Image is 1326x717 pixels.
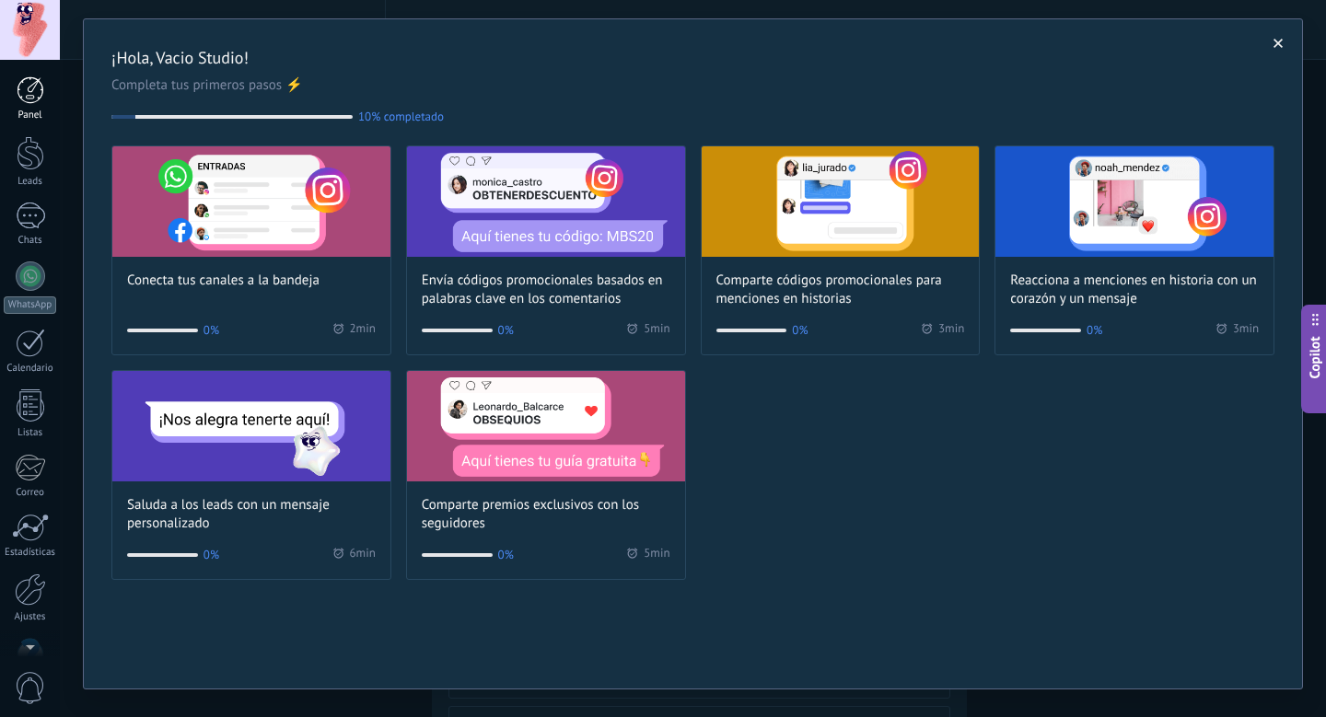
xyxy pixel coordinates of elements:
span: 0% [1087,321,1102,340]
span: Comparte códigos promocionales para menciones en historias [716,272,965,308]
img: Connect your channels to the inbox [112,146,390,257]
div: Estadísticas [4,547,57,559]
div: Correo [4,487,57,499]
span: 10% completado [358,110,444,123]
span: 0% [498,546,514,564]
div: Panel [4,110,57,121]
span: 3 min [938,321,964,340]
span: 0% [204,546,219,564]
span: Envía códigos promocionales basados en palabras clave en los comentarios [422,272,670,308]
div: Calendario [4,363,57,375]
img: Share exclusive rewards with followers [407,371,685,481]
span: ¡Hola, Vacio Studio! [111,47,1274,69]
div: Chats [4,235,57,247]
span: 5 min [644,546,669,564]
div: Leads [4,176,57,188]
img: Send promo codes based on keywords in comments (Wizard onboarding modal) [407,146,685,257]
span: 5 min [644,321,669,340]
span: 3 min [1233,321,1259,340]
span: Saluda a los leads con un mensaje personalizado [127,496,376,533]
div: WhatsApp [4,296,56,314]
span: 0% [498,321,514,340]
span: Comparte premios exclusivos con los seguidores [422,496,670,533]
img: React to story mentions with a heart and personalized message [995,146,1274,257]
img: Share promo codes for story mentions [702,146,980,257]
span: 6 min [350,546,376,564]
span: Completa tus primeros pasos ⚡ [111,76,1274,95]
span: 0% [204,321,219,340]
span: Conecta tus canales a la bandeja [127,272,320,290]
span: Copilot [1306,336,1324,378]
span: 2 min [350,321,376,340]
img: Greet leads with a custom message (Wizard onboarding modal) [112,371,390,481]
div: Listas [4,427,57,439]
span: 0% [792,321,808,340]
span: Reacciona a menciones en historia con un corazón y un mensaje [1010,272,1259,308]
div: Ajustes [4,611,57,623]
